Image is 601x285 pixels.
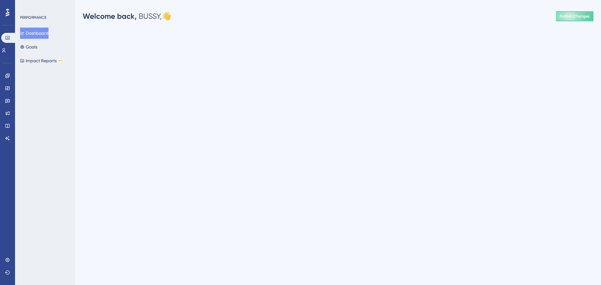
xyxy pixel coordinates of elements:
span: Publish Changes [560,14,590,19]
button: Publish Changes [556,11,593,21]
button: Goals [20,41,37,53]
div: BETA [58,59,64,62]
button: Dashboard [20,28,49,39]
div: BUSSY, 👋 [83,11,171,21]
span: Welcome back, [83,12,137,21]
button: Impact ReportsBETA [20,55,64,66]
div: PERFORMANCE [20,15,46,20]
